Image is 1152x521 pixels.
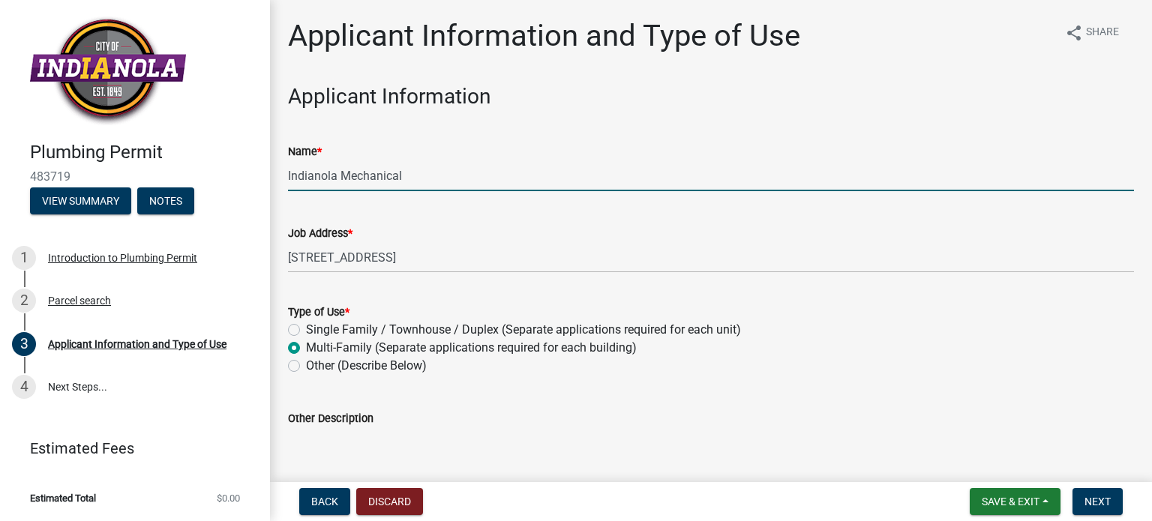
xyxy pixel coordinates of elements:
button: shareShare [1053,18,1131,47]
label: Other Description [288,414,373,424]
label: Other (Describe Below) [306,357,427,375]
div: Introduction to Plumbing Permit [48,253,197,263]
div: 4 [12,375,36,399]
label: Single Family / Townhouse / Duplex (Separate applications required for each unit) [306,321,741,339]
img: City of Indianola, Iowa [30,16,186,126]
span: 483719 [30,169,240,184]
wm-modal-confirm: Summary [30,196,131,208]
div: Parcel search [48,295,111,306]
label: Multi-Family (Separate applications required for each building) [306,339,637,357]
button: Save & Exit [970,488,1060,515]
h1: Applicant Information and Type of Use [288,18,800,54]
button: Notes [137,187,194,214]
span: Back [311,496,338,508]
span: Estimated Total [30,493,96,503]
a: Estimated Fees [12,433,246,463]
span: $0.00 [217,493,240,503]
div: 2 [12,289,36,313]
button: Discard [356,488,423,515]
div: 3 [12,332,36,356]
label: Name [288,147,322,157]
label: Job Address [288,229,352,239]
h4: Plumbing Permit [30,142,258,163]
button: View Summary [30,187,131,214]
button: Back [299,488,350,515]
i: share [1065,24,1083,42]
span: Share [1086,24,1119,42]
h3: Applicant Information [288,84,1134,109]
wm-modal-confirm: Notes [137,196,194,208]
span: Save & Exit [982,496,1039,508]
label: Type of Use [288,307,349,318]
button: Next [1072,488,1123,515]
div: 1 [12,246,36,270]
div: Applicant Information and Type of Use [48,339,226,349]
span: Next [1084,496,1111,508]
